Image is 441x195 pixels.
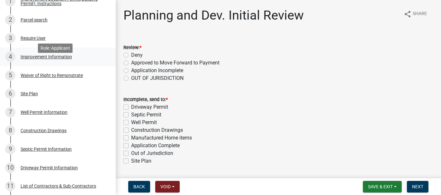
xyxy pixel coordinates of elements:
div: 9 [5,144,15,154]
h1: Planning and Dev. Initial Review [123,8,304,23]
div: List of Contractors & Sub-Contractors [21,184,96,188]
div: Driveway Permit Information [21,165,78,170]
div: Waiver of Right to Remonstrate [21,73,83,78]
i: share [404,10,411,18]
div: 4 [5,52,15,62]
div: Site Plan [21,91,38,96]
div: 5 [5,70,15,81]
div: 8 [5,125,15,136]
button: Back [128,181,150,192]
label: Application Complete [131,142,180,149]
div: Improvement Information [21,55,72,59]
div: 3 [5,33,15,43]
div: 7 [5,107,15,117]
div: 11 [5,181,15,191]
div: 2 [5,15,15,25]
button: Next [407,181,428,192]
label: Out of Jurisdiction [131,149,173,157]
div: 10 [5,163,15,173]
div: Septic Permit Information [21,147,72,151]
div: Require User [21,36,46,40]
span: Save & Exit [368,184,393,189]
label: Review: [123,46,141,50]
label: Site Plan [131,157,151,165]
label: Approved to Move Forward to Payment [131,59,220,67]
span: Next [412,184,423,189]
button: Void [155,181,180,192]
div: 6 [5,89,15,99]
label: Application Incomplete [131,67,183,74]
span: Void [160,184,171,189]
div: Construction Drawings [21,128,67,133]
label: Construction Drawings [131,126,183,134]
div: Parcel search [21,18,48,22]
label: Septic Permit [131,111,161,119]
div: Role: Applicant [38,43,73,53]
label: OUT OF JURISDICTION [131,74,184,82]
span: Share [413,10,427,18]
label: Driveway Permit [131,103,168,111]
label: Manufactured Home items [131,134,192,142]
label: Deny [131,51,143,59]
button: shareShare [399,8,432,20]
button: Save & Exit [363,181,402,192]
div: Well Permit Information [21,110,67,114]
label: Well Permit [131,119,157,126]
label: Incomplete, send to: [123,97,168,102]
span: Back [133,184,145,189]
